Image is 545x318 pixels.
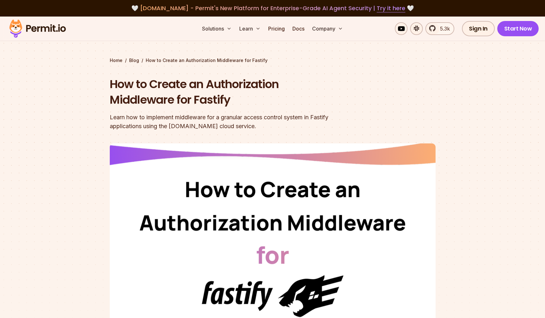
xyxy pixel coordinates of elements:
span: [DOMAIN_NAME] - Permit's New Platform for Enterprise-Grade AI Agent Security | [140,4,405,12]
button: Company [310,22,346,35]
a: Home [110,57,122,64]
a: Try it here [377,4,405,12]
img: Permit logo [6,18,69,39]
div: 🤍 🤍 [15,4,530,13]
span: 5.3k [436,25,450,32]
a: Blog [129,57,139,64]
a: 5.3k [425,22,454,35]
button: Solutions [199,22,234,35]
a: Start Now [497,21,539,36]
h1: How to Create an Authorization Middleware for Fastify [110,76,354,108]
a: Pricing [266,22,287,35]
a: Sign In [462,21,495,36]
button: Learn [237,22,263,35]
div: / / [110,57,436,64]
a: Docs [290,22,307,35]
div: Learn how to implement middleware for a granular access control system in Fastify applications us... [110,113,354,131]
